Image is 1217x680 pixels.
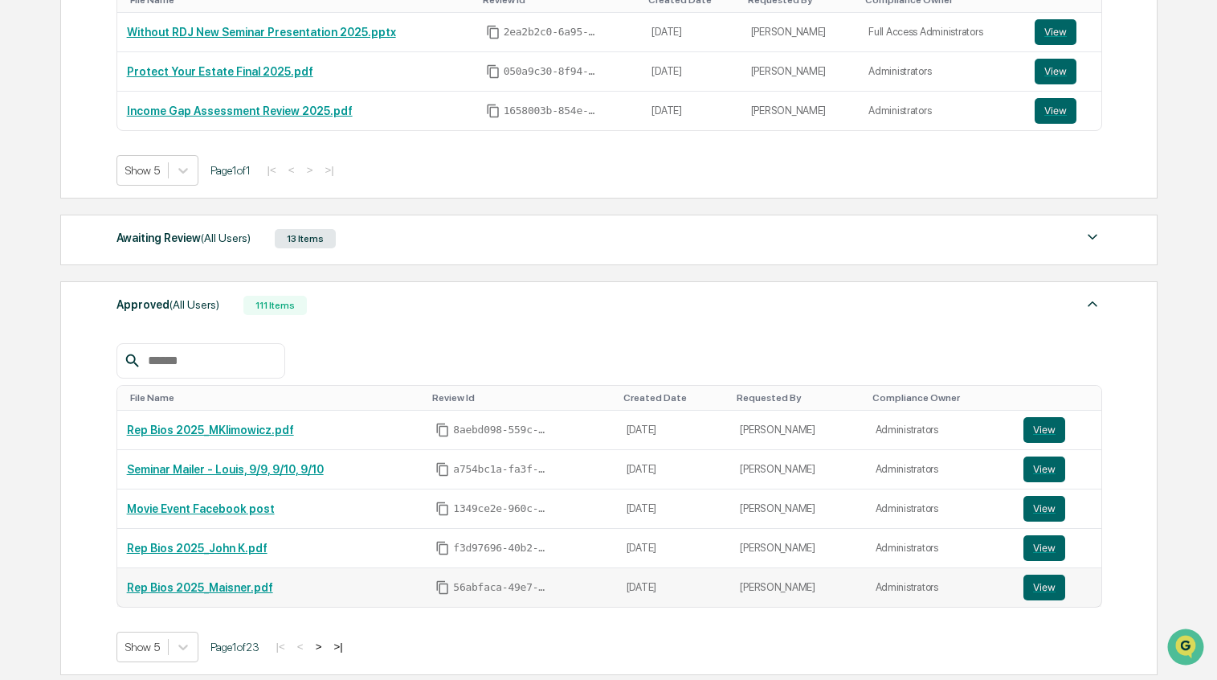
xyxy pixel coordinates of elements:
a: Without RDJ New Seminar Presentation 2025.pptx [127,26,396,39]
td: [DATE] [617,568,731,607]
button: View [1023,535,1065,561]
a: View [1035,59,1092,84]
button: Start new chat [273,128,292,147]
button: < [284,163,300,177]
button: >| [329,640,347,653]
div: 🖐️ [16,204,29,217]
span: Copy Id [435,423,450,437]
a: Income Gap Assessment Review 2025.pdf [127,104,353,117]
button: > [302,163,318,177]
div: Approved [116,294,219,315]
span: Copy Id [435,541,450,555]
span: 2ea2b2c0-6a95-475c-87cc-7fdde2d3a076 [504,26,600,39]
button: View [1035,59,1076,84]
span: Copy Id [486,25,500,39]
span: a754bc1a-fa3f-4246-beca-9002174cd87e [453,463,549,476]
div: Toggle SortBy [130,392,420,403]
td: [DATE] [642,92,741,130]
span: Copy Id [486,64,500,79]
span: 1658003b-854e-4da5-b02e-8f8e6f3c4937 [504,104,600,117]
span: Preclearance [32,203,104,219]
a: Movie Event Facebook post [127,502,275,515]
span: Data Lookup [32,233,101,249]
td: [DATE] [642,13,741,52]
a: View [1035,98,1092,124]
div: Toggle SortBy [872,392,1007,403]
button: < [292,640,308,653]
td: Administrators [866,490,1014,529]
a: View [1023,575,1092,600]
span: Attestations [133,203,199,219]
td: [DATE] [617,450,731,490]
div: 🗄️ [116,204,129,217]
button: View [1023,575,1065,600]
span: Copy Id [435,462,450,477]
td: [PERSON_NAME] [730,568,865,607]
button: View [1035,98,1076,124]
div: We're available if you need us! [55,139,203,152]
a: 🗄️Attestations [110,196,206,225]
a: Rep Bios 2025_John K.pdf [127,542,267,555]
a: Seminar Mailer - Louis, 9/9, 9/10, 9/10 [127,463,324,476]
td: [PERSON_NAME] [730,411,865,450]
td: [PERSON_NAME] [730,450,865,490]
div: 111 Items [243,296,307,315]
span: (All Users) [169,298,219,311]
td: Administrators [859,52,1025,92]
div: Toggle SortBy [1027,392,1095,403]
button: View [1023,496,1065,522]
div: Toggle SortBy [623,392,725,403]
span: Copy Id [486,104,500,118]
span: Pylon [160,272,194,285]
button: View [1023,417,1065,443]
span: Page 1 of 23 [210,641,259,653]
button: |< [272,640,290,653]
button: View [1035,19,1076,45]
span: Copy Id [435,502,450,516]
td: [DATE] [617,490,731,529]
span: (All Users) [201,231,251,244]
button: >| [320,163,338,177]
td: [PERSON_NAME] [730,490,865,529]
td: Full Access Administrators [859,13,1025,52]
td: [DATE] [617,529,731,568]
div: 🔎 [16,235,29,248]
td: Administrators [866,529,1014,568]
td: [DATE] [617,411,731,450]
a: Rep Bios 2025_Maisner.pdf [127,581,273,594]
a: Rep Bios 2025_MKlimowicz.pdf [127,424,294,436]
td: [PERSON_NAME] [741,52,859,92]
td: Administrators [866,568,1014,607]
p: How can we help? [16,34,292,59]
span: f3d97696-40b2-4d3f-b864-c65ee8f3cd93 [453,542,549,555]
td: Administrators [859,92,1025,130]
td: [PERSON_NAME] [730,529,865,568]
span: Page 1 of 1 [210,164,251,177]
button: > [311,640,327,653]
img: 1746055101610-c473b297-6a78-478c-a979-82029cc54cd1 [16,123,45,152]
div: Toggle SortBy [737,392,859,403]
button: View [1023,457,1065,482]
a: View [1023,457,1092,482]
div: Start new chat [55,123,263,139]
a: 🔎Data Lookup [10,227,108,256]
a: Powered byPylon [113,272,194,285]
button: |< [263,163,281,177]
a: View [1023,417,1092,443]
td: Administrators [866,411,1014,450]
div: 13 Items [275,229,336,248]
img: caret [1083,294,1102,313]
a: View [1023,535,1092,561]
iframe: Open customer support [1166,627,1209,670]
a: 🖐️Preclearance [10,196,110,225]
a: View [1023,496,1092,522]
input: Clear [42,73,265,90]
span: Copy Id [435,580,450,595]
a: Protect Your Estate Final 2025.pdf [127,65,313,78]
span: 050a9c30-8f94-4387-8457-251ed3a90162 [504,65,600,78]
td: Administrators [866,450,1014,490]
span: 56abfaca-49e7-4e80-8d2a-15cd13ba78c6 [453,581,549,594]
div: Awaiting Review [116,227,251,248]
